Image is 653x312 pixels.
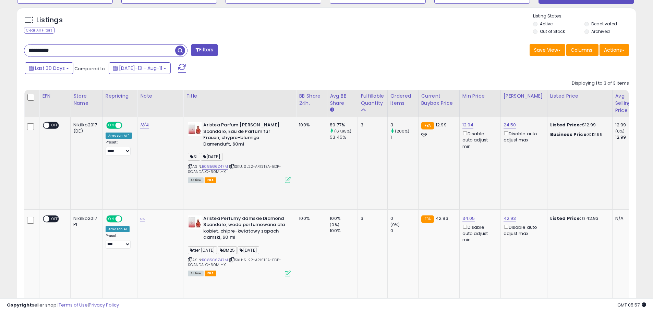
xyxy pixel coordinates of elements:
a: Privacy Policy [89,302,119,308]
div: Avg Selling Price [615,92,640,114]
div: 89.77% [330,122,358,128]
div: Listed Price [550,92,609,100]
div: [PERSON_NAME] [504,92,544,100]
div: Avg BB Share [330,92,355,107]
div: 0 [390,228,418,234]
small: FBA [421,122,434,129]
div: Nikilko2017 (DE) [73,122,97,134]
span: tier [DATE] [188,246,217,254]
span: OFF [49,123,60,128]
button: Actions [600,44,629,56]
h5: Listings [36,15,63,25]
small: (0%) [390,222,400,227]
div: 100% [330,228,358,234]
a: 42.93 [504,215,516,222]
div: Disable auto adjust min [462,130,495,150]
div: Nikilko2017 PL [73,215,97,228]
label: Deactivated [591,21,617,27]
div: EFN [42,92,68,100]
div: 3 [361,215,382,222]
div: BB Share 24h. [299,92,324,107]
a: ок [140,215,145,222]
div: Disable auto adjust max [504,130,542,143]
div: ASIN: [188,215,291,276]
div: €12.99 [550,132,607,138]
span: SL [188,153,200,161]
a: B085G6Z47M [202,164,228,170]
div: 0 [390,215,418,222]
div: Fulfillable Quantity [361,92,384,107]
div: 3 [390,122,418,128]
a: 24.50 [504,122,516,128]
div: Clear All Filters [24,27,55,34]
small: (0%) [330,222,339,227]
div: N/A [615,215,638,222]
div: Disable auto adjust max [504,223,542,237]
div: 3 [361,122,382,128]
div: Title [186,92,293,100]
b: Aristea Parfum [PERSON_NAME] Scandalo, Eau de Parfüm für Frauen, chypre-blumige Damenduft, 60ml [203,122,287,149]
div: Current Buybox Price [421,92,457,107]
label: Out of Stock [540,28,565,34]
span: BM25 [218,246,237,254]
div: 12.99 [615,134,643,140]
div: 12.99 [615,122,643,128]
b: Business Price: [550,131,588,138]
img: 410HA32qO3L._SL40_.jpg [188,122,202,136]
span: [DATE] [238,246,259,254]
p: Listing States: [533,13,636,20]
div: 53.45% [330,134,358,140]
small: (0%) [615,128,625,134]
span: Compared to: [74,65,106,72]
span: ON [107,123,116,128]
div: Note [140,92,180,100]
b: Listed Price: [550,122,581,128]
span: All listings currently available for purchase on Amazon [188,271,204,276]
strong: Copyright [7,302,32,308]
a: 12.94 [462,122,474,128]
div: Min Price [462,92,498,100]
span: OFF [49,216,60,222]
span: 42.93 [436,215,448,222]
span: FBA [205,271,216,276]
span: Columns [571,47,592,53]
div: €12.99 [550,122,607,128]
div: Preset: [106,140,132,155]
button: Filters [191,44,218,56]
span: | SKU: SL22-ARISTEA-EDP-SCANDALO-60ML-X1 [188,257,281,267]
span: ON [107,216,116,222]
span: [DATE] [201,153,222,161]
div: Displaying 1 to 3 of 3 items [572,80,629,87]
div: 100% [330,215,358,222]
span: OFF [121,216,132,222]
small: Avg BB Share. [330,107,334,113]
small: FBA [421,215,434,223]
span: 2025-09-11 05:57 GMT [617,302,646,308]
button: [DATE]-13 - Aug-11 [109,62,171,74]
label: Archived [591,28,610,34]
div: seller snap | | [7,302,119,309]
div: Amazon AI * [106,133,132,139]
button: Columns [566,44,598,56]
div: Ordered Items [390,92,415,107]
div: 1 [390,134,418,140]
a: B085G6Z47M [202,257,228,263]
button: Save View [530,44,565,56]
div: 100% [299,215,322,222]
b: Aristea Perfumy damskie Diamond Scandalo, woda perfumowana dla kobiet, chipre-kwiatowy zapach dam... [203,215,287,242]
a: 34.05 [462,215,475,222]
div: Disable auto adjust min [462,223,495,243]
small: (200%) [395,128,410,134]
div: 100% [299,122,322,128]
button: Last 30 Days [25,62,73,74]
span: [DATE]-13 - Aug-11 [119,65,162,72]
small: (67.95%) [334,128,351,134]
label: Active [540,21,553,27]
span: | SKU: SL22-ARISTEA-EDP-SCANDALO-60ML-X1 [188,164,281,174]
div: Repricing [106,92,135,100]
span: OFF [121,123,132,128]
span: Last 30 Days [35,65,65,72]
div: zł 42.93 [550,215,607,222]
span: All listings currently available for purchase on Amazon [188,177,204,183]
div: Amazon AI [106,226,130,232]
